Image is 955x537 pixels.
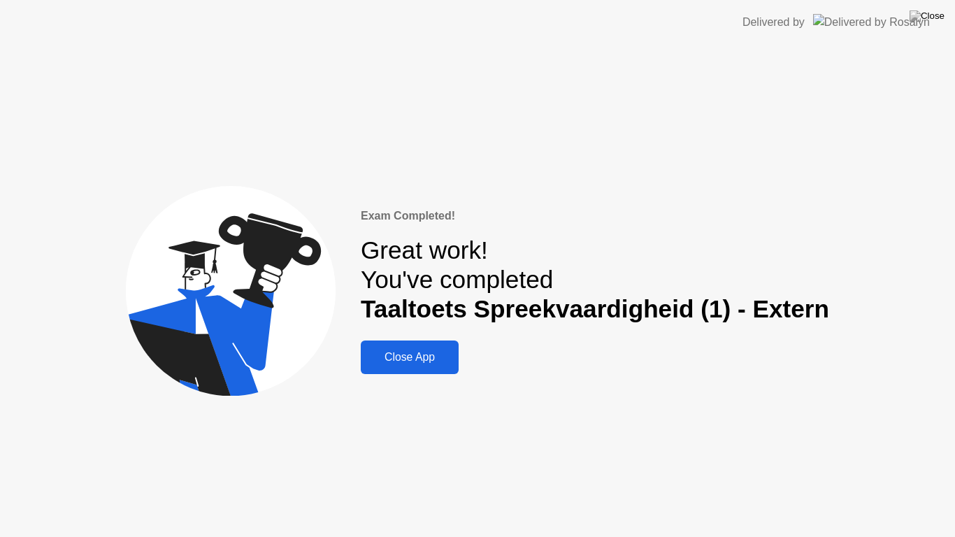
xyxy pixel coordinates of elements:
[361,236,829,324] div: Great work! You've completed
[813,14,930,30] img: Delivered by Rosalyn
[910,10,945,22] img: Close
[361,341,459,374] button: Close App
[361,208,829,224] div: Exam Completed!
[361,295,829,322] b: Taaltoets Spreekvaardigheid (1) - Extern
[365,351,454,364] div: Close App
[742,14,805,31] div: Delivered by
